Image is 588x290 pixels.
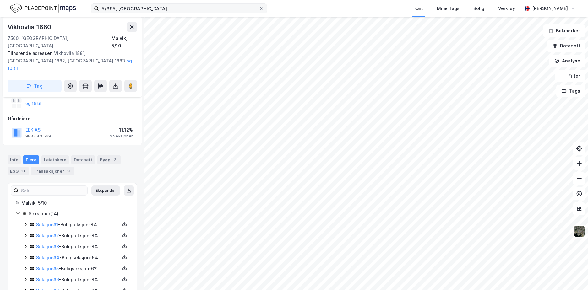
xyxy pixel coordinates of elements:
[8,51,54,56] span: Tilhørende adresser:
[36,277,59,282] a: Seksjon#6
[8,35,112,50] div: 7560, [GEOGRAPHIC_DATA], [GEOGRAPHIC_DATA]
[532,5,568,12] div: [PERSON_NAME]
[557,260,588,290] div: Kontrollprogram for chat
[110,126,133,134] div: 11.12%
[36,244,59,249] a: Seksjon#3
[36,276,120,283] div: - Boligseksjon - 8%
[41,155,69,164] div: Leietakere
[8,115,137,122] div: Gårdeiere
[437,5,460,12] div: Mine Tags
[10,3,76,14] img: logo.f888ab2527a4732fd821a326f86c7f29.svg
[36,265,120,272] div: - Boligseksjon - 6%
[29,210,129,217] div: Seksjoner ( 14 )
[110,134,133,139] div: 2 Seksjoner
[573,225,585,237] img: 9k=
[36,222,58,227] a: Seksjon#1
[36,221,120,228] div: - Boligseksjon - 8%
[112,35,137,50] div: Malvik, 5/10
[8,155,21,164] div: Info
[549,55,585,67] button: Analyse
[8,22,52,32] div: Vikhovlia 1880
[99,4,259,13] input: Søk på adresse, matrikkel, gårdeiere, leietakere eller personer
[8,167,29,175] div: ESG
[547,40,585,52] button: Datasett
[36,233,59,238] a: Seksjon#2
[557,260,588,290] iframe: Chat Widget
[556,85,585,97] button: Tags
[21,199,129,207] div: Malvik, 5/10
[65,168,72,174] div: 51
[112,157,118,163] div: 2
[19,186,87,195] input: Søk
[8,80,62,92] button: Tag
[8,50,132,72] div: Vikhovlia 1881, [GEOGRAPHIC_DATA] 1882, [GEOGRAPHIC_DATA] 1883
[473,5,484,12] div: Bolig
[36,255,59,260] a: Seksjon#4
[36,254,120,261] div: - Boligseksjon - 6%
[36,243,120,250] div: - Boligseksjon - 8%
[36,266,59,271] a: Seksjon#5
[91,185,120,196] button: Ekspander
[25,134,51,139] div: 983 043 569
[36,232,120,239] div: - Boligseksjon - 8%
[97,155,121,164] div: Bygg
[71,155,95,164] div: Datasett
[20,168,26,174] div: 13
[543,24,585,37] button: Bokmerker
[498,5,515,12] div: Verktøy
[555,70,585,82] button: Filter
[31,167,74,175] div: Transaksjoner
[23,155,39,164] div: Eiere
[414,5,423,12] div: Kart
